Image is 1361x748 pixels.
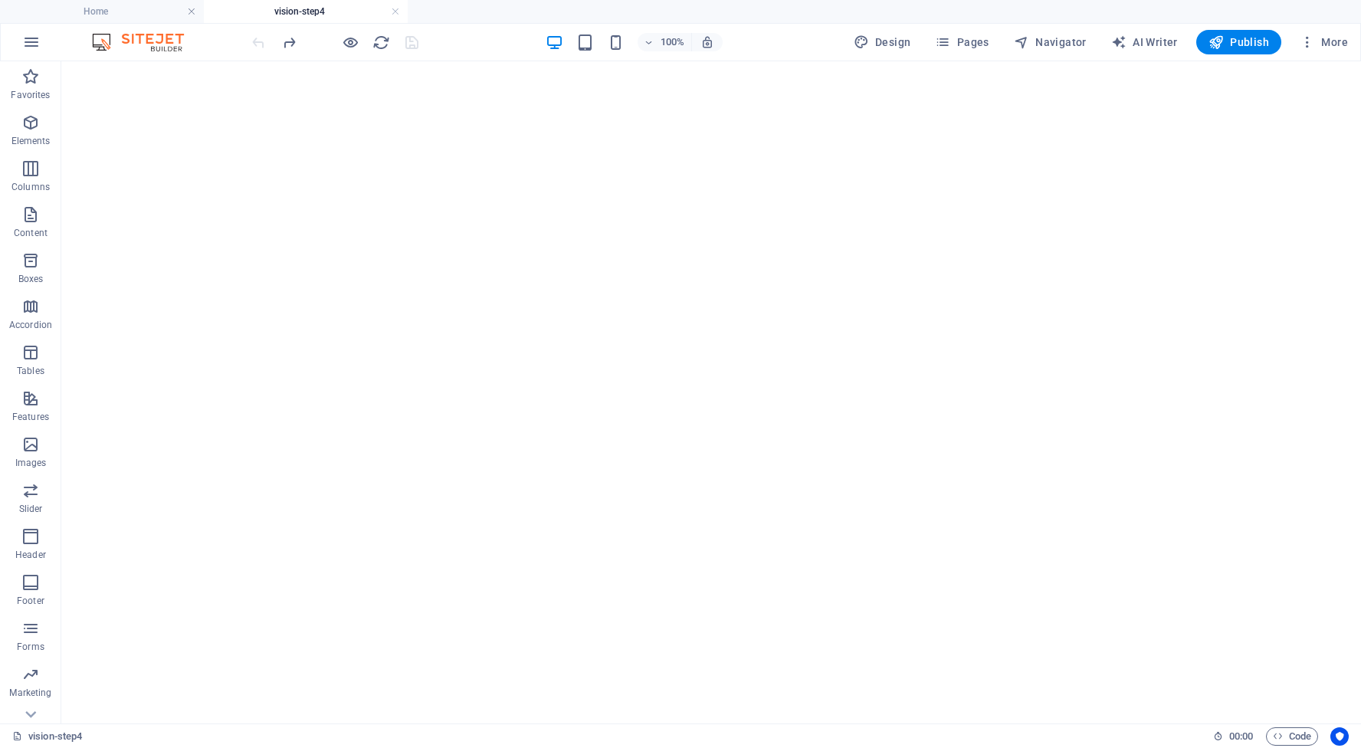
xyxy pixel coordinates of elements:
p: Content [14,227,48,239]
i: On resize automatically adjust zoom level to fit chosen device. [700,35,714,49]
button: Design [848,30,917,54]
p: Forms [17,641,44,653]
button: AI Writer [1105,30,1184,54]
span: Pages [935,34,989,50]
p: Footer [17,595,44,607]
span: Design [854,34,911,50]
p: Header [15,549,46,561]
i: Reload page [372,34,390,51]
p: Columns [11,181,50,193]
span: More [1300,34,1348,50]
button: More [1294,30,1354,54]
button: Publish [1196,30,1281,54]
p: Boxes [18,273,44,285]
span: : [1240,730,1242,742]
span: AI Writer [1111,34,1178,50]
span: Publish [1209,34,1269,50]
h6: Session time [1213,727,1254,746]
p: Elements [11,135,51,147]
button: Usercentrics [1330,727,1349,746]
span: 00 00 [1229,727,1253,746]
p: Images [15,457,47,469]
a: Click to cancel selection. Double-click to open Pages [12,727,82,746]
button: Navigator [1008,30,1093,54]
button: Pages [929,30,995,54]
button: 100% [638,33,692,51]
h6: 100% [661,33,685,51]
button: Code [1266,727,1318,746]
button: reload [372,33,390,51]
span: Code [1273,727,1311,746]
p: Features [12,411,49,423]
h4: vision-step4 [204,3,408,20]
i: Redo: Delete HTML (Ctrl+Y, ⌘+Y) [280,34,298,51]
p: Favorites [11,89,50,101]
div: Design (Ctrl+Alt+Y) [848,30,917,54]
p: Accordion [9,319,52,331]
button: redo [280,33,298,51]
img: Editor Logo [88,33,203,51]
p: Marketing [9,687,51,699]
p: Tables [17,365,44,377]
span: Navigator [1014,34,1087,50]
p: Slider [19,503,43,515]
